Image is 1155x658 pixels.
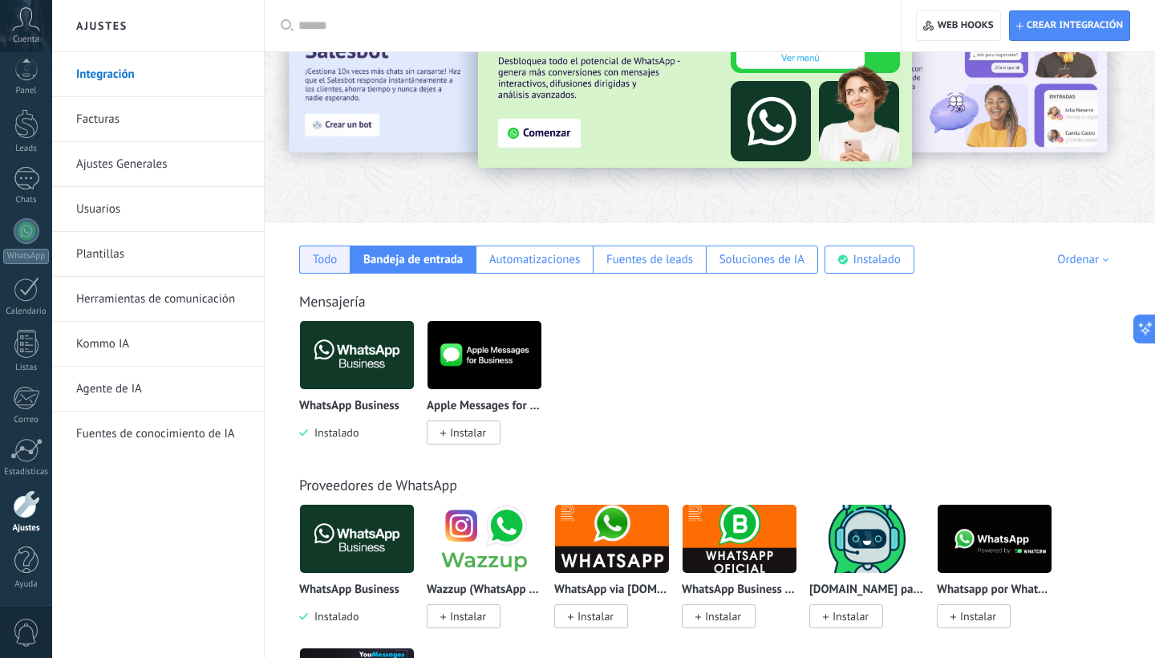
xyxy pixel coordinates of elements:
[916,10,1000,41] button: Web hooks
[3,415,50,425] div: Correo
[3,144,50,154] div: Leads
[76,142,248,187] a: Ajustes Generales
[937,504,1064,648] div: Whatsapp por Whatcrm y Telphin
[13,35,39,45] span: Cuenta
[1009,10,1130,41] button: Crear integración
[300,316,414,394] img: logo_main.png
[299,476,457,494] a: Proveedores de WhatsApp
[450,425,486,440] span: Instalar
[428,316,541,394] img: logo_main.png
[705,609,741,623] span: Instalar
[299,400,399,413] p: WhatsApp Business
[308,609,359,623] span: Instalado
[52,367,264,412] li: Agente de IA
[76,412,248,457] a: Fuentes de conocimiento de IA
[682,504,809,648] div: WhatsApp Business API (WABA) via Radist.Online
[809,583,925,597] p: [DOMAIN_NAME] para WhatsApp
[960,609,996,623] span: Instalar
[3,86,50,96] div: Panel
[682,583,797,597] p: WhatsApp Business API ([GEOGRAPHIC_DATA]) via [DOMAIN_NAME]
[719,252,804,267] div: Soluciones de IA
[554,583,670,597] p: WhatsApp via [DOMAIN_NAME]
[76,322,248,367] a: Kommo IA
[1027,19,1123,32] span: Crear integración
[938,500,1052,578] img: logo_main.png
[3,523,50,534] div: Ajustes
[833,609,869,623] span: Instalar
[853,252,901,267] div: Instalado
[450,609,486,623] span: Instalar
[76,97,248,142] a: Facturas
[52,322,264,367] li: Kommo IA
[427,320,554,464] div: Apple Messages for Business
[3,579,50,590] div: Ayuda
[52,277,264,322] li: Herramientas de comunicación
[809,504,937,648] div: ChatArchitect.com para WhatsApp
[938,19,994,32] span: Web hooks
[300,500,414,578] img: logo_main.png
[52,142,264,187] li: Ajustes Generales
[308,425,359,440] span: Instalado
[555,500,669,578] img: logo_main.png
[52,97,264,142] li: Facturas
[3,307,50,317] div: Calendario
[427,504,554,648] div: Wazzup (WhatsApp & Instagram)
[76,187,248,232] a: Usuarios
[577,609,614,623] span: Instalar
[428,500,541,578] img: logo_main.png
[3,363,50,373] div: Listas
[52,52,264,97] li: Integración
[937,583,1052,597] p: Whatsapp por Whatcrm y Telphin
[76,367,248,412] a: Agente de IA
[76,277,248,322] a: Herramientas de comunicación
[52,232,264,277] li: Plantillas
[810,500,924,578] img: logo_main.png
[427,400,542,413] p: Apple Messages for Business
[606,252,693,267] div: Fuentes de leads
[52,187,264,232] li: Usuarios
[76,52,248,97] a: Integración
[299,320,427,464] div: WhatsApp Business
[299,583,399,597] p: WhatsApp Business
[3,249,49,264] div: WhatsApp
[313,252,338,267] div: Todo
[554,504,682,648] div: WhatsApp via Radist.Online
[363,252,463,267] div: Bandeja de entrada
[3,195,50,205] div: Chats
[76,232,248,277] a: Plantillas
[1057,252,1114,267] div: Ordenar
[489,252,581,267] div: Automatizaciones
[427,583,542,597] p: Wazzup (WhatsApp & Instagram)
[52,412,264,456] li: Fuentes de conocimiento de IA
[683,500,796,578] img: logo_main.png
[299,292,366,311] a: Mensajería
[3,467,50,477] div: Estadísticas
[299,504,427,648] div: WhatsApp Business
